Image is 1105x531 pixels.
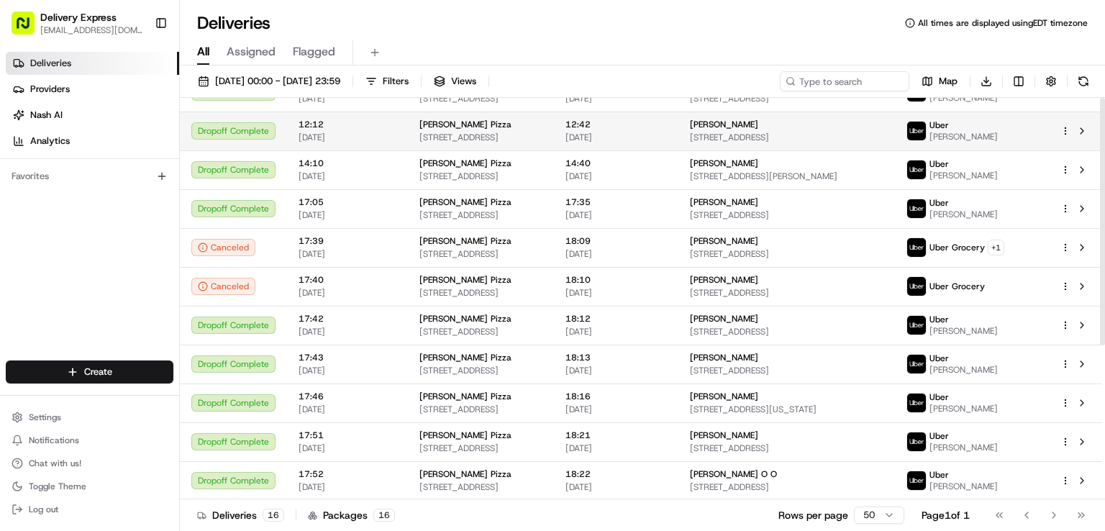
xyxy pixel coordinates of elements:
[191,71,347,91] button: [DATE] 00:00 - [DATE] 23:59
[907,238,926,257] img: uber-new-logo.jpeg
[299,209,396,221] span: [DATE]
[929,469,949,481] span: Uber
[929,170,998,181] span: [PERSON_NAME]
[30,137,56,163] img: 1738778727109-b901c2ba-d612-49f7-a14d-d897ce62d23f
[907,160,926,179] img: uber-new-logo.jpeg
[299,196,396,208] span: 17:05
[565,93,667,104] span: [DATE]
[918,17,1088,29] span: All times are displayed using EDT timezone
[690,391,758,402] span: [PERSON_NAME]
[14,186,92,198] div: Past conversations
[419,274,511,286] span: [PERSON_NAME] Pizza
[299,119,396,130] span: 12:12
[690,171,883,182] span: [STREET_ADDRESS][PERSON_NAME]
[419,248,542,260] span: [STREET_ADDRESS]
[29,412,61,423] span: Settings
[29,458,81,469] span: Chat with us!
[419,209,542,221] span: [STREET_ADDRESS]
[14,14,43,42] img: Nash
[690,158,758,169] span: [PERSON_NAME]
[929,92,998,104] span: [PERSON_NAME]
[915,71,964,91] button: Map
[30,57,71,70] span: Deliveries
[565,481,667,493] span: [DATE]
[6,6,149,40] button: Delivery Express[EMAIL_ADDRESS][DOMAIN_NAME]
[299,132,396,143] span: [DATE]
[929,158,949,170] span: Uber
[143,356,174,367] span: Pylon
[101,355,174,367] a: Powered byPylon
[119,222,124,234] span: •
[907,199,926,218] img: uber-new-logo.jpeg
[383,75,409,88] span: Filters
[419,430,511,441] span: [PERSON_NAME] Pizza
[127,222,162,234] span: 1:52 PM
[907,355,926,373] img: uber-new-logo.jpeg
[65,151,198,163] div: We're available if you need us!
[6,407,173,427] button: Settings
[690,248,883,260] span: [STREET_ADDRESS]
[929,209,998,220] span: [PERSON_NAME]
[690,93,883,104] span: [STREET_ADDRESS]
[780,71,909,91] input: Type to search
[40,10,117,24] button: Delivery Express
[690,287,883,299] span: [STREET_ADDRESS]
[29,504,58,515] span: Log out
[419,404,542,415] span: [STREET_ADDRESS]
[565,132,667,143] span: [DATE]
[690,442,883,454] span: [STREET_ADDRESS]
[299,352,396,363] span: 17:43
[690,481,883,493] span: [STREET_ADDRESS]
[907,394,926,412] img: uber-new-logo.jpeg
[299,158,396,169] span: 14:10
[197,508,284,522] div: Deliveries
[45,261,105,273] span: Regen Pajulas
[565,326,667,337] span: [DATE]
[565,430,667,441] span: 18:21
[565,196,667,208] span: 17:35
[419,391,511,402] span: [PERSON_NAME] Pizza
[30,83,70,96] span: Providers
[419,93,542,104] span: [STREET_ADDRESS]
[690,132,883,143] span: [STREET_ADDRESS]
[419,235,511,247] span: [PERSON_NAME] Pizza
[299,274,396,286] span: 17:40
[6,165,173,188] div: Favorites
[419,468,511,480] span: [PERSON_NAME] Pizza
[690,313,758,324] span: [PERSON_NAME]
[419,442,542,454] span: [STREET_ADDRESS]
[929,197,949,209] span: Uber
[929,442,998,453] span: [PERSON_NAME]
[14,209,37,232] img: Angelique Valdez
[565,365,667,376] span: [DATE]
[191,239,255,256] button: Canceled
[565,209,667,221] span: [DATE]
[419,365,542,376] span: [STREET_ADDRESS]
[929,430,949,442] span: Uber
[565,313,667,324] span: 18:12
[6,360,173,383] button: Create
[922,508,970,522] div: Page 1 of 1
[690,119,758,130] span: [PERSON_NAME]
[223,183,262,201] button: See all
[29,481,86,492] span: Toggle Theme
[6,104,179,127] a: Nash AI
[565,442,667,454] span: [DATE]
[6,130,179,153] a: Analytics
[690,196,758,208] span: [PERSON_NAME]
[929,391,949,403] span: Uber
[191,278,255,295] button: Canceled
[907,277,926,296] img: uber-new-logo.jpeg
[690,468,777,480] span: [PERSON_NAME] O O
[299,481,396,493] span: [DATE]
[1073,71,1093,91] button: Refresh
[299,468,396,480] span: 17:52
[419,287,542,299] span: [STREET_ADDRESS]
[427,71,483,91] button: Views
[108,261,113,273] span: •
[14,57,262,80] p: Welcome 👋
[907,316,926,335] img: uber-new-logo.jpeg
[9,315,116,341] a: 📗Knowledge Base
[565,468,667,480] span: 18:22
